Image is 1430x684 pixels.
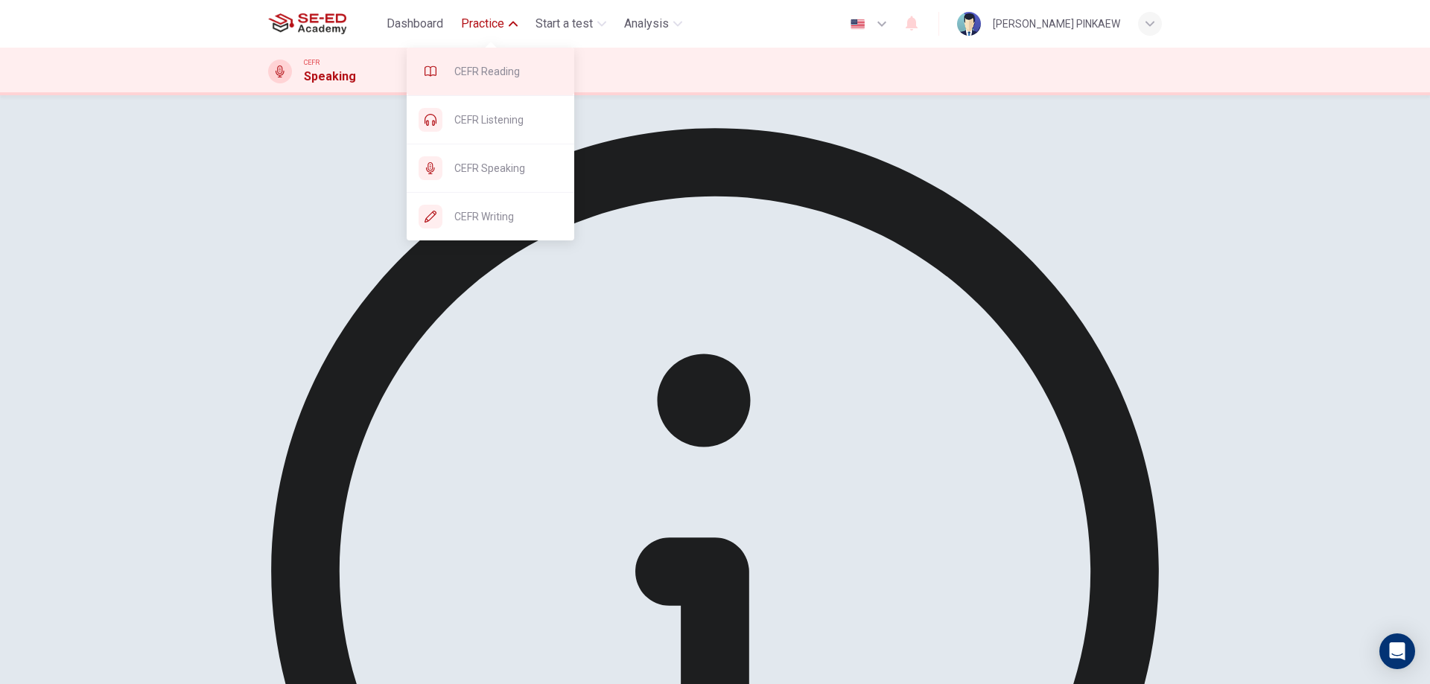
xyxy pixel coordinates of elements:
[957,12,981,36] img: Profile picture
[618,10,688,37] button: Analysis
[454,111,562,129] span: CEFR Listening
[304,57,320,68] span: CEFR
[407,193,574,240] div: CEFR Writing
[530,10,612,37] button: Start a test
[407,144,574,192] div: CEFR Speaking
[454,63,562,80] span: CEFR Reading
[624,15,669,33] span: Analysis
[407,96,574,144] div: CEFR Listening
[387,15,443,33] span: Dashboard
[536,15,593,33] span: Start a test
[381,10,449,37] button: Dashboard
[461,15,504,33] span: Practice
[454,159,562,177] span: CEFR Speaking
[455,10,524,37] button: Practice
[993,15,1120,33] div: [PERSON_NAME] PINKAEW
[848,19,867,30] img: en
[407,48,574,95] div: CEFR Reading
[268,9,381,39] a: SE-ED Academy logo
[304,68,356,86] h1: Speaking
[1379,633,1415,669] div: Open Intercom Messenger
[268,9,346,39] img: SE-ED Academy logo
[454,208,562,226] span: CEFR Writing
